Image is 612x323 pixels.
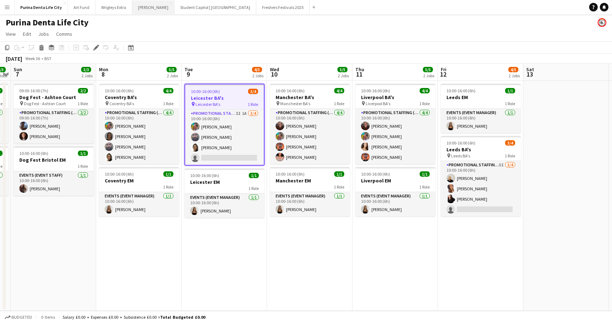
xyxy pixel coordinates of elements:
[3,29,19,39] a: View
[82,73,93,78] div: 2 Jobs
[505,153,515,158] span: 1 Role
[440,70,446,78] span: 12
[419,101,430,106] span: 1 Role
[15,0,68,14] button: Purina Denta Life City
[63,314,205,320] div: Salary £0.00 + Expenses £0.00 + Subsistence £0.00 =
[56,31,72,37] span: Comms
[14,171,94,196] app-card-role: Events (Event Staff)1/110:00-16:00 (6h)[PERSON_NAME]
[598,18,606,27] app-user-avatar: Bounce Activations Ltd
[14,66,22,73] span: Sun
[276,171,305,177] span: 10:00-16:00 (6h)
[98,70,108,78] span: 8
[183,70,193,78] span: 9
[420,171,430,177] span: 1/1
[338,73,349,78] div: 2 Jobs
[184,66,193,73] span: Tue
[446,140,475,146] span: 10:00-16:00 (6h)
[270,167,350,216] app-job-card: 10:00-16:00 (6h)1/1Manchester EM1 RoleEvents (Event Manager)1/110:00-16:00 (6h)[PERSON_NAME]
[526,66,534,73] span: Sat
[78,101,88,106] span: 1 Role
[174,0,256,14] button: Student Capitol | [GEOGRAPHIC_DATA]
[99,177,179,184] h3: Coventry EM
[38,31,49,37] span: Jobs
[19,88,48,93] span: 09:00-16:00 (7h)
[6,55,22,62] div: [DATE]
[44,56,51,61] div: BST
[78,151,88,156] span: 1/1
[184,168,265,218] app-job-card: 10:00-16:00 (6h)1/1Leicester EM1 RoleEvents (Event Manager)1/110:00-16:00 (6h)[PERSON_NAME]
[270,84,350,164] app-job-card: 10:00-16:00 (6h)4/4Manchester BA's Manchester BA's1 RolePromotional Staffing (Brand Ambassadors)4...
[334,184,344,190] span: 1 Role
[525,70,534,78] span: 13
[163,171,173,177] span: 1/1
[132,0,174,14] button: [PERSON_NAME]
[508,67,518,72] span: 4/5
[185,95,264,101] h3: Leicester BA's
[505,140,515,146] span: 3/4
[14,84,94,143] app-job-card: 09:00-16:00 (7h)2/2Dog Fest - Ashton Court Dog Fest - Ashton Court1 RolePromotional Staffing (Bra...
[355,94,435,101] h3: Liverpool BA's
[99,94,179,101] h3: Coventry BA's
[20,29,34,39] a: Edit
[355,109,435,164] app-card-role: Promotional Staffing (Brand Ambassadors)4/410:00-16:00 (6h)[PERSON_NAME][PERSON_NAME][PERSON_NAME...
[248,89,258,94] span: 3/4
[355,167,435,216] app-job-card: 10:00-16:00 (6h)1/1Liverpool EM1 RoleEvents (Event Manager)1/110:00-16:00 (6h)[PERSON_NAME]
[355,84,435,164] app-job-card: 10:00-16:00 (6h)4/4Liverpool BA's Liverpool BA's1 RolePromotional Staffing (Brand Ambassadors)4/4...
[35,29,52,39] a: Jobs
[252,73,263,78] div: 2 Jobs
[68,0,95,14] button: Art Fund
[6,17,89,28] h1: Purina Denta Life City
[39,314,56,320] span: 0 items
[163,101,173,106] span: 1 Role
[355,177,435,184] h3: Liverpool EM
[99,109,179,164] app-card-role: Promotional Staffing (Brand Ambassadors)4/410:00-16:00 (6h)[PERSON_NAME][PERSON_NAME][PERSON_NAME...
[14,146,94,196] div: 10:00-16:00 (6h)1/1Dog Fest Bristol EM1 RoleEvents (Event Staff)1/110:00-16:00 (6h)[PERSON_NAME]
[185,109,264,165] app-card-role: Promotional Staffing (Brand Ambassadors)3I1A3/410:00-16:00 (6h)[PERSON_NAME][PERSON_NAME][PERSON_...
[23,31,31,37] span: Edit
[184,179,265,185] h3: Leicester EM
[196,102,220,107] span: Leicester BA's
[163,184,173,190] span: 1 Role
[81,67,91,72] span: 3/3
[24,56,41,61] span: Week 36
[14,94,94,101] h3: Dog Fest - Ashton Court
[419,184,430,190] span: 1 Role
[11,315,32,320] span: Budgeted
[354,70,364,78] span: 11
[441,84,521,133] app-job-card: 10:00-16:00 (6h)1/1Leeds EM1 RoleEvents (Event Manager)1/110:00-16:00 (6h)[PERSON_NAME]
[78,163,88,169] span: 1 Role
[366,101,390,106] span: Liverpool BA's
[99,167,179,216] app-job-card: 10:00-16:00 (6h)1/1Coventry EM1 RoleEvents (Event Manager)1/110:00-16:00 (6h)[PERSON_NAME]
[270,66,279,73] span: Wed
[505,101,515,106] span: 1 Role
[441,109,521,133] app-card-role: Events (Event Manager)1/110:00-16:00 (6h)[PERSON_NAME]
[337,67,347,72] span: 5/5
[446,88,475,93] span: 10:00-16:00 (6h)
[269,70,279,78] span: 10
[270,192,350,216] app-card-role: Events (Event Manager)1/110:00-16:00 (6h)[PERSON_NAME]
[99,192,179,216] app-card-role: Events (Event Manager)1/110:00-16:00 (6h)[PERSON_NAME]
[276,88,305,93] span: 10:00-16:00 (6h)
[13,70,22,78] span: 7
[109,101,134,106] span: Coventry BA's
[423,67,433,72] span: 5/5
[4,313,33,321] button: Budgeted
[252,67,262,72] span: 4/5
[105,171,134,177] span: 10:00-16:00 (6h)
[19,151,48,156] span: 10:00-16:00 (6h)
[280,101,310,106] span: Manchester BA's
[334,88,344,93] span: 4/4
[270,109,350,164] app-card-role: Promotional Staffing (Brand Ambassadors)4/410:00-16:00 (6h)[PERSON_NAME][PERSON_NAME][PERSON_NAME...
[184,194,265,218] app-card-role: Events (Event Manager)1/110:00-16:00 (6h)[PERSON_NAME]
[441,146,521,153] h3: Leeds BA's
[191,89,220,94] span: 10:00-16:00 (6h)
[99,84,179,164] app-job-card: 10:00-16:00 (6h)4/4Coventry BA's Coventry BA's1 RolePromotional Staffing (Brand Ambassadors)4/410...
[441,66,446,73] span: Fri
[355,192,435,216] app-card-role: Events (Event Manager)1/110:00-16:00 (6h)[PERSON_NAME]
[167,73,178,78] div: 2 Jobs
